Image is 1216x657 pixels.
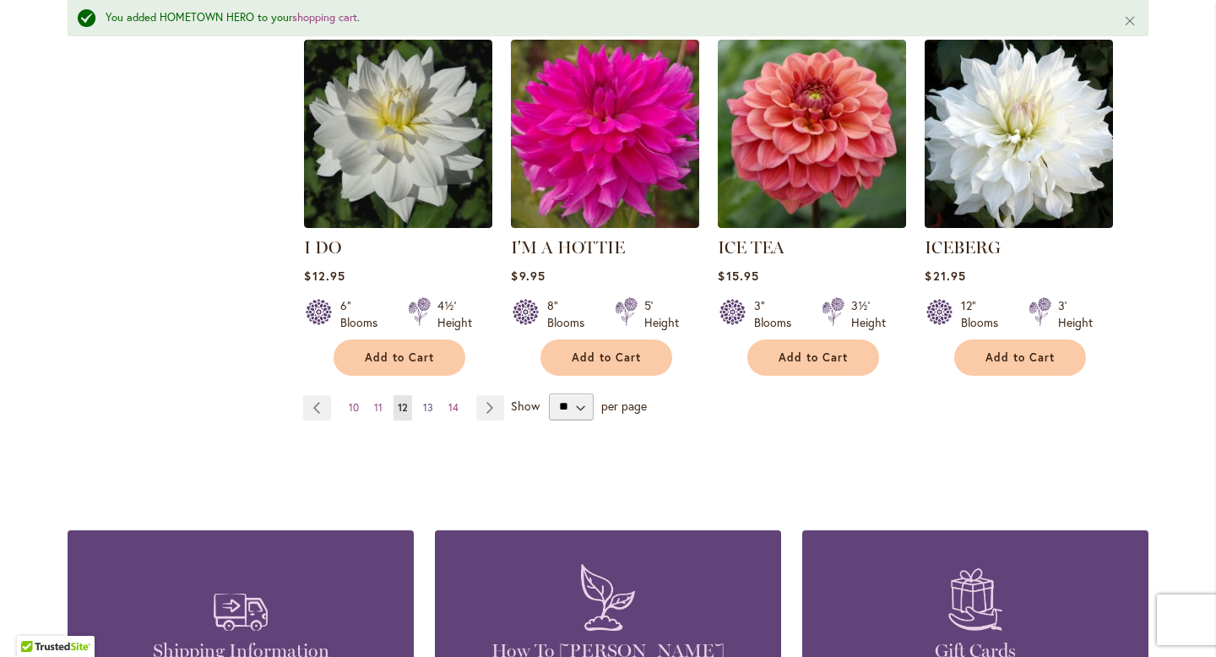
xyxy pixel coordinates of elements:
[13,597,60,644] iframe: Launch Accessibility Center
[540,339,672,376] button: Add to Cart
[106,10,1098,26] div: You added HOMETOWN HERO to your .
[754,297,801,331] div: 3" Blooms
[1058,297,1093,331] div: 3' Height
[304,215,492,231] a: I DO
[511,40,699,228] img: I'm A Hottie
[423,401,433,414] span: 13
[334,339,465,376] button: Add to Cart
[718,268,758,284] span: $15.95
[437,297,472,331] div: 4½' Height
[851,297,886,331] div: 3½' Height
[747,339,879,376] button: Add to Cart
[340,297,388,331] div: 6" Blooms
[925,237,1001,258] a: ICEBERG
[511,268,545,284] span: $9.95
[954,339,1086,376] button: Add to Cart
[511,237,625,258] a: I'M A HOTTIE
[349,401,359,414] span: 10
[292,10,357,24] a: shopping cart
[345,395,363,421] a: 10
[718,215,906,231] a: ICE TEA
[365,350,434,365] span: Add to Cart
[601,397,647,413] span: per page
[304,237,341,258] a: I DO
[925,40,1113,228] img: ICEBERG
[572,350,641,365] span: Add to Cart
[304,268,345,284] span: $12.95
[985,350,1055,365] span: Add to Cart
[718,237,784,258] a: ICE TEA
[444,395,463,421] a: 14
[370,395,387,421] a: 11
[547,297,594,331] div: 8" Blooms
[511,215,699,231] a: I'm A Hottie
[374,401,383,414] span: 11
[511,397,540,413] span: Show
[718,40,906,228] img: ICE TEA
[448,401,459,414] span: 14
[925,268,965,284] span: $21.95
[644,297,679,331] div: 5' Height
[398,401,408,414] span: 12
[961,297,1008,331] div: 12" Blooms
[419,395,437,421] a: 13
[925,215,1113,231] a: ICEBERG
[779,350,848,365] span: Add to Cart
[304,40,492,228] img: I DO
